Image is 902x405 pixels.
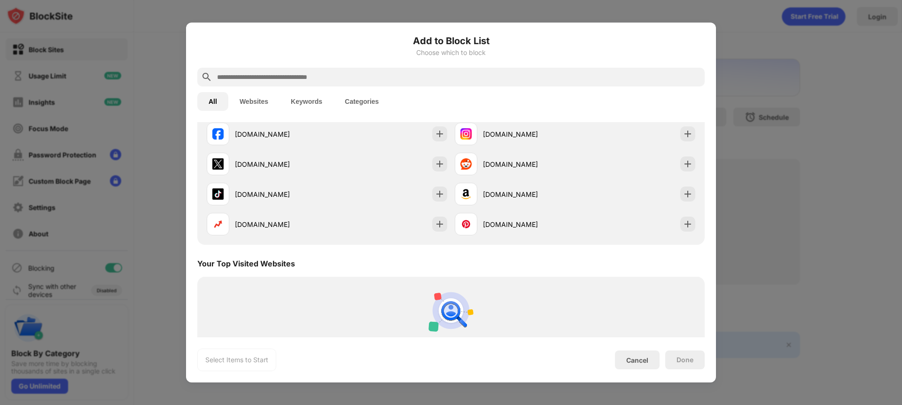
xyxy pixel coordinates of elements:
img: favicons [460,128,472,140]
div: [DOMAIN_NAME] [483,159,575,169]
div: Your Top Visited Websites [197,259,295,268]
div: [DOMAIN_NAME] [235,129,327,139]
img: personal-suggestions.svg [428,288,474,333]
img: favicons [460,158,472,170]
div: [DOMAIN_NAME] [483,129,575,139]
div: Done [676,356,693,364]
div: Choose which to block [197,49,705,56]
button: All [197,92,228,111]
img: favicons [212,188,224,200]
img: search.svg [201,71,212,83]
div: Select Items to Start [205,355,268,365]
button: Categories [334,92,390,111]
img: favicons [460,188,472,200]
button: Keywords [280,92,334,111]
img: favicons [212,218,224,230]
img: favicons [212,158,224,170]
img: favicons [460,218,472,230]
div: [DOMAIN_NAME] [235,159,327,169]
h6: Add to Block List [197,34,705,48]
div: [DOMAIN_NAME] [483,189,575,199]
div: [DOMAIN_NAME] [235,189,327,199]
img: favicons [212,128,224,140]
button: Websites [228,92,280,111]
div: Cancel [626,356,648,364]
div: [DOMAIN_NAME] [235,219,327,229]
div: [DOMAIN_NAME] [483,219,575,229]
